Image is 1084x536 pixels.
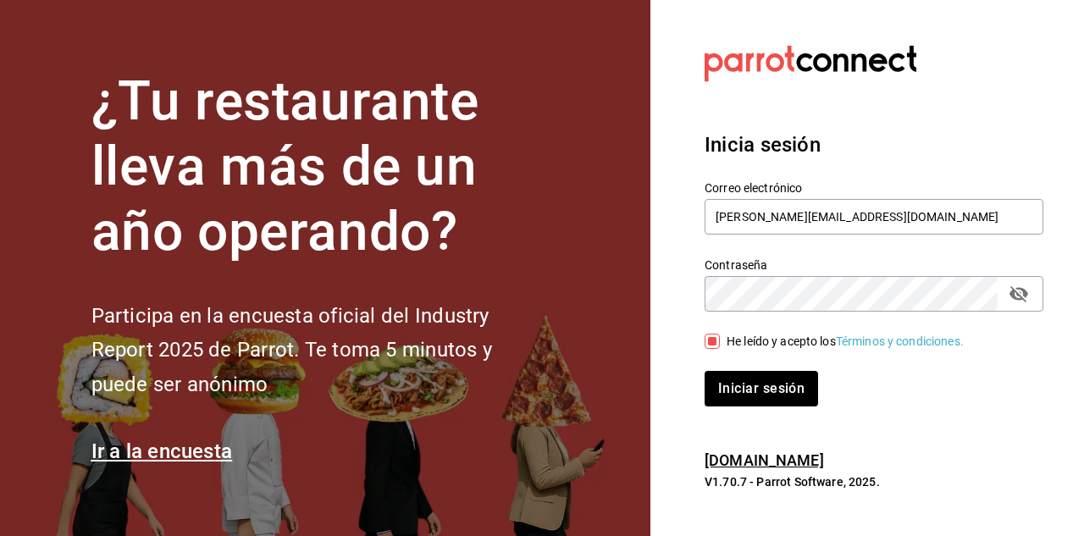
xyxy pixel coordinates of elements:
[705,451,824,469] a: [DOMAIN_NAME]
[836,334,964,348] a: Términos y condiciones.
[705,371,818,406] button: Iniciar sesión
[1004,279,1033,308] button: passwordField
[91,439,233,463] a: Ir a la encuesta
[91,69,549,264] h1: ¿Tu restaurante lleva más de un año operando?
[705,130,1043,160] h3: Inicia sesión
[705,199,1043,235] input: Ingresa tu correo electrónico
[705,182,1043,194] label: Correo electrónico
[705,259,1043,271] label: Contraseña
[705,473,1043,490] p: V1.70.7 - Parrot Software, 2025.
[91,299,549,402] h2: Participa en la encuesta oficial del Industry Report 2025 de Parrot. Te toma 5 minutos y puede se...
[727,333,964,351] div: He leído y acepto los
